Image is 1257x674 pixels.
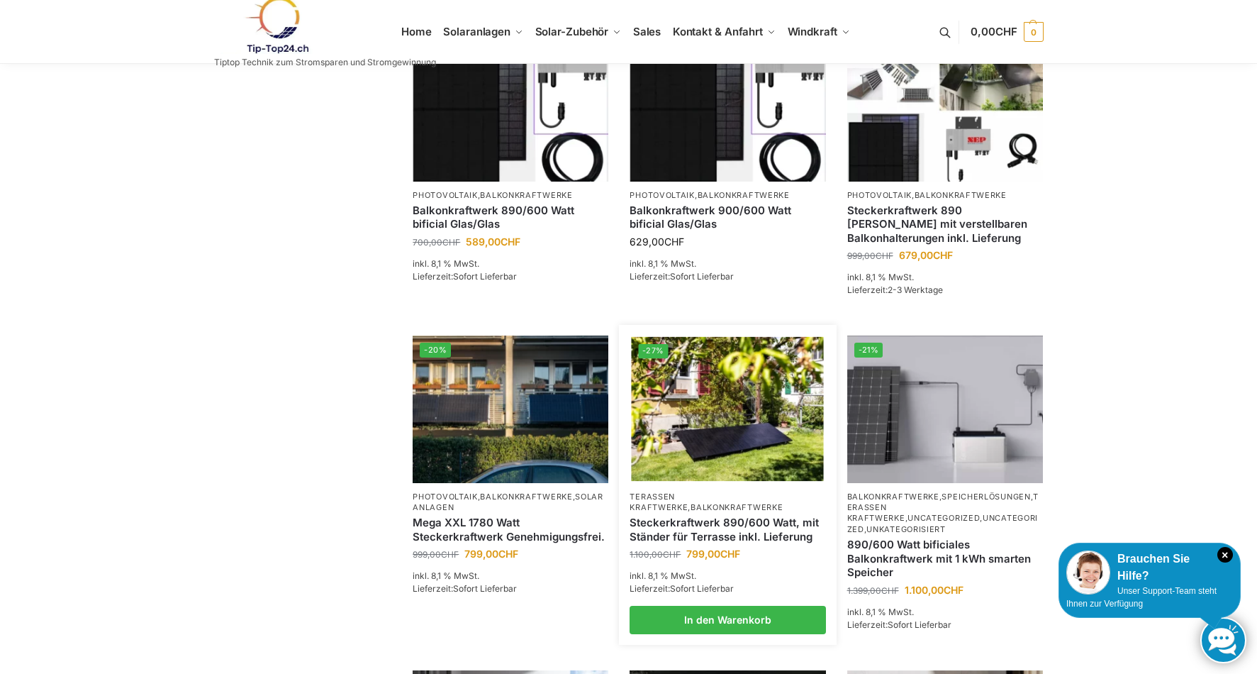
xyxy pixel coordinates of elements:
bdi: 700,00 [413,237,460,248]
span: Solaranlagen [443,25,510,38]
span: CHF [720,548,740,560]
a: Speicherlösungen [942,492,1030,502]
a: -21%ASE 1000 Batteriespeicher [847,336,1043,482]
a: -20%2 Balkonkraftwerke [413,336,608,482]
span: Lieferzeit: [630,583,734,594]
span: CHF [664,236,684,248]
p: , [847,190,1043,201]
span: 0 [1024,22,1044,42]
span: Lieferzeit: [630,271,734,282]
span: Sales [633,25,661,38]
p: , [413,190,608,201]
p: inkl. 8,1 % MwSt. [630,258,825,270]
p: inkl. 8,1 % MwSt. [630,570,825,582]
a: Steckerkraftwerk 890/600 Watt, mit Ständer für Terrasse inkl. Lieferung [630,516,825,543]
img: Customer service [1066,551,1110,595]
a: Steckerkraftwerk 890 Watt mit verstellbaren Balkonhalterungen inkl. Lieferung [847,204,1043,245]
span: CHF [881,585,899,596]
i: Schließen [1217,547,1233,563]
p: inkl. 8,1 % MwSt. [847,606,1043,619]
a: -16%Bificiales Hochleistungsmodul [413,34,608,181]
a: Balkonkraftwerke [915,190,1007,200]
span: 0,00 [971,25,1017,38]
p: , , [413,492,608,514]
a: Photovoltaik [413,190,477,200]
a: Balkonkraftwerke [480,492,572,502]
bdi: 589,00 [466,236,520,248]
span: CHF [944,584,963,596]
span: CHF [995,25,1017,38]
span: CHF [933,249,953,261]
a: Photovoltaik [413,492,477,502]
a: Mega XXL 1780 Watt Steckerkraftwerk Genehmigungsfrei. [413,516,608,543]
bdi: 799,00 [686,548,740,560]
span: Lieferzeit: [847,284,943,295]
a: Terassen Kraftwerke [847,492,1039,524]
a: Photovoltaik [630,190,694,200]
a: Balkonkraftwerk 900/600 Watt bificial Glas/Glas [630,204,825,231]
div: Brauchen Sie Hilfe? [1066,551,1233,585]
span: CHF [663,549,681,560]
bdi: 1.399,00 [847,585,899,596]
a: Balkonkraftwerke [480,190,572,200]
bdi: 1.100,00 [905,584,963,596]
a: Uncategorized [847,513,1039,534]
a: In den Warenkorb legen: „Steckerkraftwerk 890/600 Watt, mit Ständer für Terrasse inkl. Lieferung“ [630,606,825,634]
a: Balkonkraftwerke [698,190,790,200]
p: , [630,492,825,514]
bdi: 799,00 [464,548,518,560]
p: inkl. 8,1 % MwSt. [847,271,1043,284]
span: Sofort Lieferbar [670,271,734,282]
a: Terassen Kraftwerke [630,492,688,512]
a: 890/600 Watt bificiales Balkonkraftwerk mit 1 kWh smarten Speicher [847,538,1043,580]
p: , [630,190,825,201]
img: Bificiales Hochleistungsmodul [413,34,608,181]
a: Photovoltaik [847,190,912,200]
span: Unser Support-Team steht Ihnen zur Verfügung [1066,586,1217,609]
span: Lieferzeit: [413,583,517,594]
bdi: 679,00 [899,249,953,261]
span: Sofort Lieferbar [670,583,734,594]
span: CHF [498,548,518,560]
img: Steckerkraftwerk 890/600 Watt, mit Ständer für Terrasse inkl. Lieferung [632,337,824,481]
img: Bificiales Hochleistungsmodul [630,34,825,181]
span: Solar-Zubehör [535,25,609,38]
a: Balkonkraftwerk 890/600 Watt bificial Glas/Glas [413,204,608,231]
span: Lieferzeit: [413,271,517,282]
span: Sofort Lieferbar [453,271,517,282]
p: , , , , , [847,492,1043,536]
span: Lieferzeit: [847,619,951,630]
span: CHF [876,250,893,261]
a: Uncategorized [907,513,980,523]
a: Unkategorisiert [866,524,946,534]
a: Balkonkraftwerke [847,492,939,502]
span: CHF [501,236,520,248]
img: ASE 1000 Batteriespeicher [847,336,1043,482]
bdi: 629,00 [630,236,684,248]
span: Sofort Lieferbar [453,583,517,594]
a: Balkonkraftwerke [691,502,783,512]
p: inkl. 8,1 % MwSt. [413,258,608,270]
span: CHF [442,237,460,248]
a: Solaranlagen [413,492,603,512]
bdi: 999,00 [847,250,893,261]
p: Tiptop Technik zum Stromsparen und Stromgewinnung [214,58,436,67]
p: inkl. 8,1 % MwSt. [413,570,608,582]
span: 2-3 Werktage [888,284,943,295]
bdi: 999,00 [413,549,459,560]
img: 860 Watt Komplett mit Balkonhalterung [847,34,1043,181]
span: CHF [441,549,459,560]
span: Kontakt & Anfahrt [673,25,763,38]
img: 2 Balkonkraftwerke [413,336,608,482]
a: -27%Steckerkraftwerk 890/600 Watt, mit Ständer für Terrasse inkl. Lieferung [632,337,824,481]
a: -32%860 Watt Komplett mit Balkonhalterung [847,34,1043,181]
span: Sofort Lieferbar [888,619,951,630]
a: 0,00CHF 0 [971,11,1043,53]
span: Windkraft [788,25,837,38]
bdi: 1.100,00 [630,549,681,560]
